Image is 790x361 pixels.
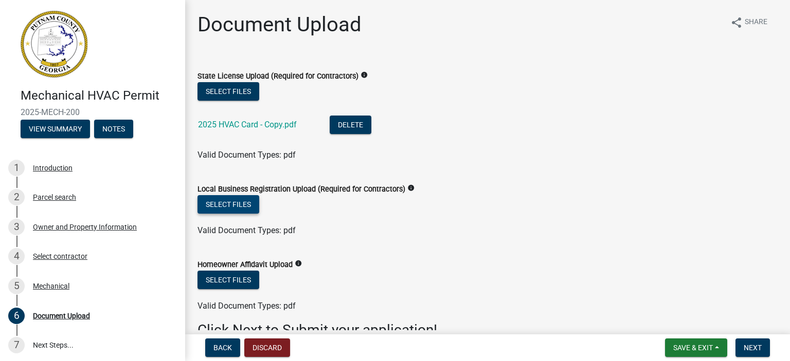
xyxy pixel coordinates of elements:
[8,160,25,176] div: 1
[197,261,293,269] label: Homeowner Affidavit Upload
[33,164,73,172] div: Introduction
[197,225,296,235] span: Valid Document Types: pdf
[21,107,165,117] span: 2025-MECH-200
[8,248,25,264] div: 4
[8,337,25,353] div: 7
[197,150,296,160] span: Valid Document Types: pdf
[197,321,778,339] h3: Click Next to Submit your application!
[21,88,177,103] h4: Mechanical HVAC Permit
[330,116,371,134] button: Delete
[197,73,358,80] label: State License Upload (Required for Contractors)
[730,16,743,29] i: share
[94,120,133,138] button: Notes
[198,120,297,129] a: 2025 HVAC Card - Copy.pdf
[407,184,415,192] i: info
[8,278,25,294] div: 5
[33,282,69,290] div: Mechanical
[213,344,232,352] span: Back
[205,338,240,357] button: Back
[33,253,87,260] div: Select contractor
[33,312,90,319] div: Document Upload
[21,120,90,138] button: View Summary
[295,260,302,267] i: info
[330,121,371,130] wm-modal-confirm: Delete Document
[361,71,368,79] i: info
[735,338,770,357] button: Next
[33,194,76,201] div: Parcel search
[673,344,713,352] span: Save & Exit
[197,186,405,193] label: Local Business Registration Upload (Required for Contractors)
[8,308,25,324] div: 6
[197,301,296,311] span: Valid Document Types: pdf
[665,338,727,357] button: Save & Exit
[21,11,87,78] img: Putnam County, Georgia
[8,219,25,235] div: 3
[745,16,767,29] span: Share
[744,344,762,352] span: Next
[8,189,25,205] div: 2
[33,223,137,231] div: Owner and Property Information
[21,125,90,134] wm-modal-confirm: Summary
[94,125,133,134] wm-modal-confirm: Notes
[244,338,290,357] button: Discard
[197,271,259,289] button: Select files
[722,12,776,32] button: shareShare
[197,195,259,214] button: Select files
[197,82,259,101] button: Select files
[197,12,362,37] h1: Document Upload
